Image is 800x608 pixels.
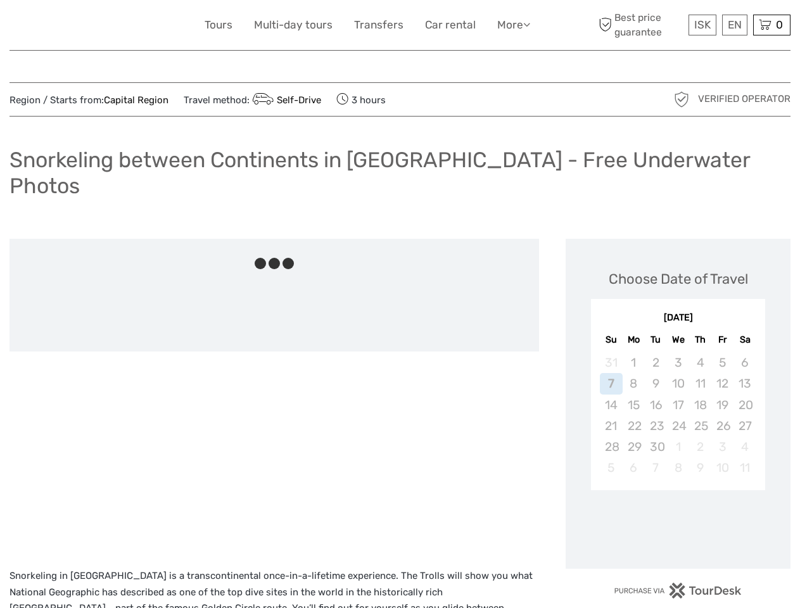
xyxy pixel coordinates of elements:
[623,436,645,457] div: Not available Monday, September 29th, 2025
[733,415,756,436] div: Not available Saturday, September 27th, 2025
[733,373,756,394] div: Not available Saturday, September 13th, 2025
[689,331,711,348] div: Th
[425,16,476,34] a: Car rental
[667,331,689,348] div: We
[689,352,711,373] div: Not available Thursday, September 4th, 2025
[623,352,645,373] div: Not available Monday, September 1st, 2025
[205,16,232,34] a: Tours
[184,91,321,108] span: Travel method:
[689,395,711,415] div: Not available Thursday, September 18th, 2025
[667,395,689,415] div: Not available Wednesday, September 17th, 2025
[645,352,667,373] div: Not available Tuesday, September 2nd, 2025
[645,436,667,457] div: Not available Tuesday, September 30th, 2025
[674,522,682,531] div: Loading...
[645,373,667,394] div: Not available Tuesday, September 9th, 2025
[645,395,667,415] div: Not available Tuesday, September 16th, 2025
[600,436,622,457] div: Not available Sunday, September 28th, 2025
[600,373,622,394] div: Not available Sunday, September 7th, 2025
[671,89,692,110] img: verified_operator_grey_128.png
[623,331,645,348] div: Mo
[733,436,756,457] div: Not available Saturday, October 4th, 2025
[711,436,733,457] div: Not available Friday, October 3rd, 2025
[10,147,790,198] h1: Snorkeling between Continents in [GEOGRAPHIC_DATA] - Free Underwater Photos
[614,583,742,598] img: PurchaseViaTourDesk.png
[694,18,711,31] span: ISK
[10,94,168,107] span: Region / Starts from:
[733,457,756,478] div: Not available Saturday, October 11th, 2025
[698,92,790,106] span: Verified Operator
[733,331,756,348] div: Sa
[711,373,733,394] div: Not available Friday, September 12th, 2025
[600,395,622,415] div: Not available Sunday, September 14th, 2025
[254,16,333,34] a: Multi-day tours
[711,457,733,478] div: Not available Friday, October 10th, 2025
[600,457,622,478] div: Not available Sunday, October 5th, 2025
[733,352,756,373] div: Not available Saturday, September 6th, 2025
[711,395,733,415] div: Not available Friday, September 19th, 2025
[591,312,765,325] div: [DATE]
[354,16,403,34] a: Transfers
[689,436,711,457] div: Not available Thursday, October 2nd, 2025
[609,269,748,289] div: Choose Date of Travel
[774,18,785,31] span: 0
[667,436,689,457] div: Not available Wednesday, October 1st, 2025
[600,352,622,373] div: Not available Sunday, August 31st, 2025
[667,352,689,373] div: Not available Wednesday, September 3rd, 2025
[667,373,689,394] div: Not available Wednesday, September 10th, 2025
[711,352,733,373] div: Not available Friday, September 5th, 2025
[623,395,645,415] div: Not available Monday, September 15th, 2025
[689,373,711,394] div: Not available Thursday, September 11th, 2025
[667,415,689,436] div: Not available Wednesday, September 24th, 2025
[595,352,761,478] div: month 2025-09
[689,457,711,478] div: Not available Thursday, October 9th, 2025
[623,415,645,436] div: Not available Monday, September 22nd, 2025
[623,457,645,478] div: Not available Monday, October 6th, 2025
[595,11,685,39] span: Best price guarantee
[623,373,645,394] div: Not available Monday, September 8th, 2025
[600,415,622,436] div: Not available Sunday, September 21st, 2025
[104,94,168,106] a: Capital Region
[645,331,667,348] div: Tu
[711,415,733,436] div: Not available Friday, September 26th, 2025
[722,15,747,35] div: EN
[645,415,667,436] div: Not available Tuesday, September 23rd, 2025
[645,457,667,478] div: Not available Tuesday, October 7th, 2025
[497,16,530,34] a: More
[600,331,622,348] div: Su
[689,415,711,436] div: Not available Thursday, September 25th, 2025
[733,395,756,415] div: Not available Saturday, September 20th, 2025
[667,457,689,478] div: Not available Wednesday, October 8th, 2025
[711,331,733,348] div: Fr
[336,91,386,108] span: 3 hours
[250,94,321,106] a: Self-Drive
